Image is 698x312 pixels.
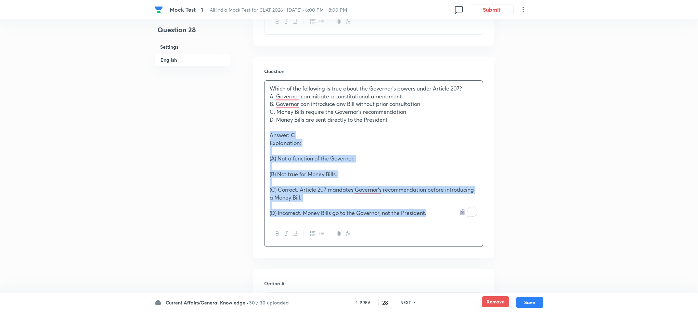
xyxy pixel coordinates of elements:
[270,93,478,100] p: A. Governor can initiate a constitutional amendment
[482,296,509,307] button: Remove
[270,170,478,178] p: (B) Not true for Money Bills.
[170,6,203,13] span: Mock Test - 1
[360,299,370,305] h6: PREV
[270,209,478,217] p: (D) Incorrect. Money Bills go to the Governor, not the President.
[400,299,411,305] h6: NEXT
[270,108,478,116] p: C. Money Bills require the Governor's recommendation
[249,299,289,306] h6: 30 / 30 uploaded
[264,81,483,221] div: To enrich screen reader interactions, please activate Accessibility in Grammarly extension settings
[155,40,231,53] h6: Settings
[270,100,478,108] p: B. Governor can introduce any Bill without prior consultation
[155,53,231,67] h6: English
[516,297,543,308] button: Save
[270,131,478,139] p: Answer: C
[155,5,163,14] img: Company Logo
[264,68,483,75] h6: Question
[270,186,478,201] p: (C) Correct. Article 207 mandates Governor’s recommendation before introducing a Money Bill.
[470,4,514,15] button: Submit
[210,7,347,13] span: All India Mock Test for CLAT 2026 | [DATE] · 6:00 PM - 8:00 PM
[270,139,478,147] p: Explanation:
[270,116,478,124] p: D. Money Bills are sent directly to the President
[270,85,478,93] p: Which of the following is true about the Governor’s powers under Article 207?
[155,5,164,14] a: Company Logo
[155,25,231,40] h4: Question 28
[166,299,248,306] h6: Current Affairs/General Knowledge ·
[270,155,478,163] p: (A) Not a function of the Governor.
[264,280,483,287] h6: Option A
